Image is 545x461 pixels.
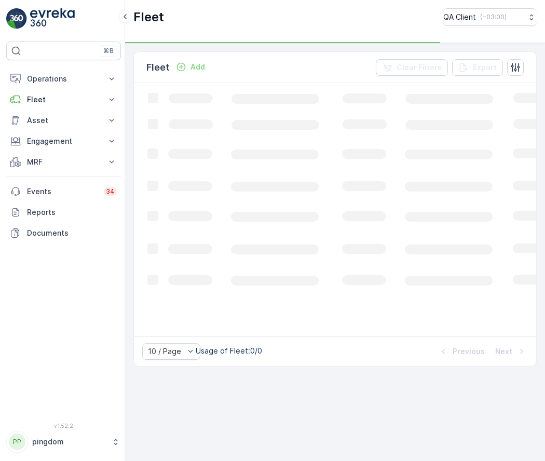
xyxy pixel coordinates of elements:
[6,69,121,89] button: Operations
[443,8,537,26] button: QA Client(+03:00)
[6,181,121,202] a: Events34
[6,423,121,429] span: v 1.52.2
[494,345,528,358] button: Next
[443,12,476,22] p: QA Client
[27,94,100,105] p: Fleet
[146,60,170,75] p: Fleet
[9,433,25,450] div: PP
[473,62,497,73] p: Export
[437,345,486,358] button: Previous
[6,202,121,223] a: Reports
[27,228,117,238] p: Documents
[6,110,121,131] button: Asset
[376,59,448,76] button: Clear Filters
[27,207,117,218] p: Reports
[480,13,507,21] p: ( +03:00 )
[6,89,121,110] button: Fleet
[190,62,205,72] p: Add
[6,223,121,243] a: Documents
[27,157,100,167] p: MRF
[133,9,164,25] p: Fleet
[172,61,209,73] button: Add
[453,346,485,357] p: Previous
[495,346,512,357] p: Next
[30,8,75,29] img: logo_light-DOdMpM7g.png
[6,152,121,172] button: MRF
[6,8,27,29] img: logo
[196,346,262,356] p: Usage of Fleet : 0/0
[27,186,98,197] p: Events
[452,59,503,76] button: Export
[32,437,106,447] p: pingdom
[6,431,121,453] button: PPpingdom
[6,131,121,152] button: Engagement
[106,187,115,196] p: 34
[103,47,114,55] p: ⌘B
[27,136,100,146] p: Engagement
[397,62,442,73] p: Clear Filters
[27,115,100,126] p: Asset
[27,74,100,84] p: Operations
